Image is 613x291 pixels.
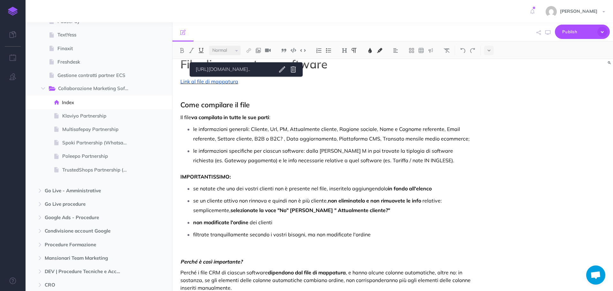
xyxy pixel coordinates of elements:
span: Collaborazione Marketing Software [58,85,134,93]
img: Text color button [367,48,373,53]
img: Underline button [198,48,204,53]
span: Perché i file CRM di ciascun software [180,269,268,276]
span: Google Ads - Procedure [45,214,126,221]
span: Perché è così importante? [180,258,242,265]
img: Clear styles button [444,48,450,53]
img: Inline code button [300,48,306,53]
img: Code block button [291,48,296,53]
span: va compilato in tutte le sue parti [191,114,269,120]
div: Aprire la chat [586,265,605,285]
span: Multisafepay Partnership [62,126,134,133]
img: e87add64f3cafac7edbf2794c21eb1e1.jpg [546,6,557,17]
span: TextYess [57,31,134,39]
span: in fondo all'elenco [388,185,432,192]
span: non eliminatelo e non rimuovete le info [328,197,421,204]
button: Publish [555,25,610,39]
span: IMPORTANTISSIMO: [180,173,231,180]
img: Redo [470,48,475,53]
span: selezionate la voce "No" [PERSON_NAME] " Attualmente cliente?" [231,207,390,213]
span: se notate che uno dei vostri clienti non è presente nel file, inseritelo aggiungendolo [193,185,388,192]
img: Blockquote button [281,48,287,53]
span: Il file [180,114,191,120]
span: filtrate tranquillamente secondo i vostri bisogni, ma non modificate l'ordine [193,231,371,238]
span: Procedure Formazione [45,241,126,249]
span: Mansionari Team Marketing [45,254,126,262]
span: Finaxit [57,45,134,52]
span: le informazioni specifiche per ciascun software: dalla [PERSON_NAME] M in poi trovate la tiplogia... [193,148,454,164]
img: Link button [246,48,252,53]
span: [PERSON_NAME] [557,8,601,14]
img: Create table button [418,48,424,53]
span: Index [62,99,134,106]
span: TrustedShops Partnership (Recensioni) [62,166,134,174]
span: dei clienti [250,219,272,226]
span: CRO [45,281,126,289]
img: Headings dropdown button [342,48,347,53]
span: Go Live procedure [45,200,126,208]
span: Condivisione account Google [45,227,126,235]
img: Ordered list button [316,48,322,53]
img: Unordered list button [326,48,331,53]
span: se un cliente attivo non rinnova e quindi non è più cliente, [193,197,328,204]
span: , e hanno alcune colonne automatiche, altre no: in sostanza, se gli elementi delle colonne automa... [180,269,472,291]
span: Freshdesk [57,58,134,66]
span: le informazioni generali: Cliente, Url, PM, Attualmente cliente, Ragione sociale, Nome e Cognome ... [193,126,470,142]
img: Italic button [189,48,194,53]
span: DEV | Procedure Tecniche e Accessi [45,268,126,275]
span: File di mappatura software [180,57,328,71]
img: Add image button [255,48,261,53]
span: Klaviyo Partnership [62,112,134,120]
span: Go Live - Amministrative [45,187,126,195]
span: non modificate l'ordine [193,219,248,226]
span: : [269,114,270,120]
img: logo-mark.svg [8,7,18,16]
img: Undo [460,48,466,53]
a: Link al file di mappatura [180,78,238,85]
img: Paragraph button [351,48,357,53]
span: Publish [562,27,594,37]
img: Text background color button [377,48,382,53]
img: Callout dropdown menu button [428,48,434,53]
span: Poleepo Partnership [62,152,134,160]
span: Come compilare il file [180,100,250,109]
span: dipendono dal file di mappatura [268,269,346,276]
span: Gestione contratti partner ECS [57,72,134,79]
span: Spoki Partnership (Whatsapp) [62,139,134,147]
img: Alignment dropdown menu button [393,48,398,53]
img: Add video button [265,48,271,53]
a: [URL][DOMAIN_NAME].. [193,65,273,73]
img: Bold button [179,48,185,53]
